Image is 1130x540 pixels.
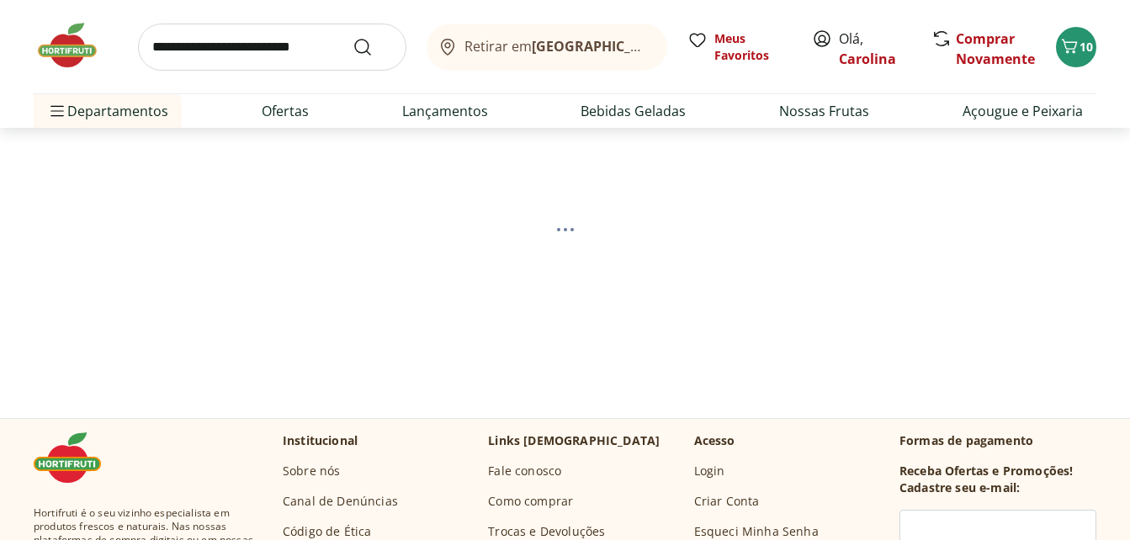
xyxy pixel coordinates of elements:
span: Departamentos [47,91,168,131]
h3: Cadastre seu e-mail: [899,479,1020,496]
a: Criar Conta [694,493,760,510]
img: Hortifruti [34,20,118,71]
p: Institucional [283,432,358,449]
a: Lançamentos [402,101,488,121]
a: Canal de Denúncias [283,493,398,510]
a: Fale conosco [488,463,561,479]
a: Comprar Novamente [956,29,1035,68]
a: Sobre nós [283,463,340,479]
a: Como comprar [488,493,573,510]
span: Olá, [839,29,914,69]
a: Meus Favoritos [687,30,792,64]
a: Ofertas [262,101,309,121]
button: Menu [47,91,67,131]
img: Hortifruti [34,432,118,483]
a: Bebidas Geladas [581,101,686,121]
input: search [138,24,406,71]
button: Retirar em[GEOGRAPHIC_DATA]/[GEOGRAPHIC_DATA] [427,24,667,71]
a: Carolina [839,50,896,68]
a: Código de Ética [283,523,371,540]
a: Login [694,463,725,479]
span: Retirar em [464,39,650,54]
b: [GEOGRAPHIC_DATA]/[GEOGRAPHIC_DATA] [532,37,815,56]
p: Acesso [694,432,735,449]
span: Meus Favoritos [714,30,792,64]
p: Links [DEMOGRAPHIC_DATA] [488,432,660,449]
span: 10 [1080,39,1093,55]
p: Formas de pagamento [899,432,1096,449]
button: Carrinho [1056,27,1096,67]
a: Açougue e Peixaria [963,101,1083,121]
a: Esqueci Minha Senha [694,523,819,540]
a: Trocas e Devoluções [488,523,605,540]
button: Submit Search [353,37,393,57]
h3: Receba Ofertas e Promoções! [899,463,1073,479]
a: Nossas Frutas [779,101,869,121]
